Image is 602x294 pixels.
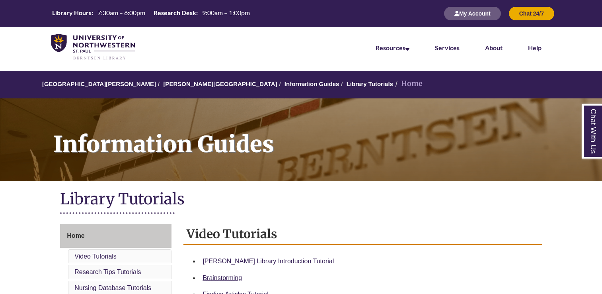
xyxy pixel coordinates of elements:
a: [PERSON_NAME][GEOGRAPHIC_DATA] [163,80,277,87]
a: Brainstorming [203,274,242,281]
img: UNWSP Library Logo [51,34,135,61]
h2: Video Tutorials [183,224,542,245]
a: Video Tutorials [74,253,117,260]
a: Nursing Database Tutorials [74,284,151,291]
li: Home [393,78,423,90]
a: [GEOGRAPHIC_DATA][PERSON_NAME] [42,80,156,87]
a: Information Guides [284,80,339,87]
a: Resources [376,44,409,51]
a: Help [528,44,542,51]
a: Home [60,224,171,248]
span: Home [67,232,84,239]
a: Hours Today [49,8,253,19]
button: My Account [444,7,501,20]
a: About [485,44,503,51]
table: Hours Today [49,8,253,18]
th: Library Hours: [49,8,94,17]
button: Chat 24/7 [509,7,554,20]
span: 9:00am – 1:00pm [202,9,250,16]
th: Research Desk: [150,8,199,17]
h1: Information Guides [45,98,602,171]
a: My Account [444,10,501,17]
a: Chat 24/7 [509,10,554,17]
a: Research Tips Tutorials [74,269,141,275]
a: Library Tutorials [347,80,393,87]
span: 7:30am – 6:00pm [97,9,145,16]
a: [PERSON_NAME] Library Introduction Tutorial [203,258,334,265]
a: Services [435,44,460,51]
h1: Library Tutorials [60,189,542,210]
